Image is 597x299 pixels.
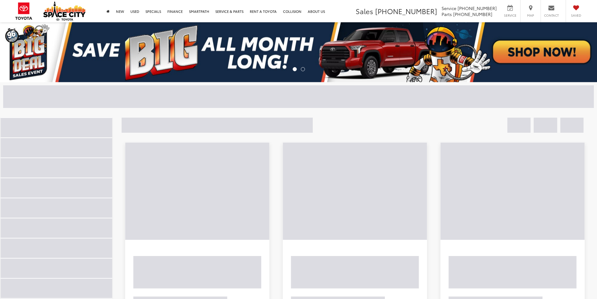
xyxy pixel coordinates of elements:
span: Service [503,13,517,18]
span: Saved [569,13,583,18]
span: [PHONE_NUMBER] [375,6,437,16]
span: Contact [544,13,559,18]
span: Service [442,5,456,11]
span: Sales [356,6,373,16]
span: [PHONE_NUMBER] [458,5,497,11]
img: Space City Toyota [43,1,86,21]
span: Map [524,13,537,18]
span: Parts [442,11,452,17]
span: [PHONE_NUMBER] [453,11,492,17]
